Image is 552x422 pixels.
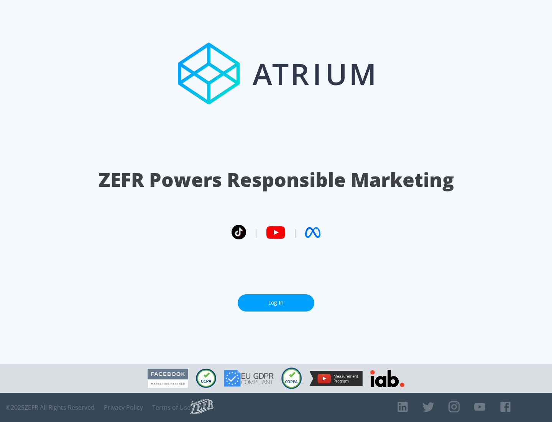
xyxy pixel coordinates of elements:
img: COPPA Compliant [281,368,302,389]
img: CCPA Compliant [196,369,216,388]
img: IAB [370,370,404,387]
a: Terms of Use [152,404,191,411]
a: Privacy Policy [104,404,143,411]
a: Log In [238,294,314,312]
span: | [254,227,258,238]
span: | [293,227,297,238]
img: Facebook Marketing Partner [148,369,188,388]
img: YouTube Measurement Program [309,371,363,386]
img: GDPR Compliant [224,370,274,387]
h1: ZEFR Powers Responsible Marketing [99,166,454,193]
span: © 2025 ZEFR All Rights Reserved [6,404,95,411]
